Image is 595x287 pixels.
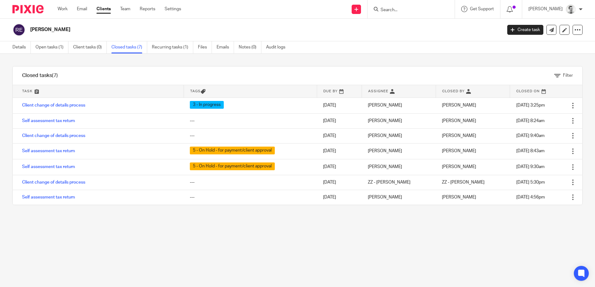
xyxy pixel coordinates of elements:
a: Reports [140,6,155,12]
p: [PERSON_NAME] [528,6,563,12]
td: [DATE] [317,113,362,128]
a: Self assessment tax return [22,195,75,199]
span: [DATE] 8:43am [516,149,545,153]
span: [DATE] 9:40am [516,134,545,138]
span: [PERSON_NAME] [442,119,476,123]
a: Files [198,41,212,53]
td: [PERSON_NAME] [362,113,436,128]
td: ZZ - [PERSON_NAME] [362,175,436,190]
td: [DATE] [317,175,362,190]
span: ZZ - [PERSON_NAME] [442,180,485,184]
div: --- [190,133,311,139]
span: 5 - On Hold - for payment/client approval [190,162,275,170]
span: Filter [563,73,573,78]
span: [DATE] 8:24am [516,119,545,123]
span: [PERSON_NAME] [442,165,476,169]
a: Self assessment tax return [22,165,75,169]
td: [PERSON_NAME] [362,98,436,113]
span: [PERSON_NAME] [442,195,476,199]
td: [PERSON_NAME] [362,143,436,159]
span: [PERSON_NAME] [442,149,476,153]
span: Get Support [470,7,494,11]
span: [DATE] 9:30am [516,165,545,169]
a: Audit logs [266,41,290,53]
a: Emails [217,41,234,53]
a: Closed tasks (7) [111,41,147,53]
td: [PERSON_NAME] [362,128,436,143]
a: Open tasks (1) [35,41,68,53]
a: Work [58,6,68,12]
span: [PERSON_NAME] [442,134,476,138]
img: Pixie [12,5,44,13]
span: [PERSON_NAME] [442,103,476,107]
span: [DATE] 3:25pm [516,103,545,107]
div: --- [190,118,311,124]
a: Team [120,6,130,12]
th: Tags [184,85,317,98]
img: svg%3E [12,23,26,36]
span: [DATE] 4:56pm [516,195,545,199]
td: [DATE] [317,143,362,159]
a: Self assessment tax return [22,119,75,123]
img: Andy_2025.jpg [566,4,576,14]
a: Email [77,6,87,12]
a: Client change of details process [22,134,85,138]
a: Recurring tasks (1) [152,41,193,53]
a: Client tasks (0) [73,41,107,53]
a: Details [12,41,31,53]
a: Client change of details process [22,180,85,184]
a: Clients [96,6,111,12]
input: Search [380,7,436,13]
a: Create task [507,25,543,35]
h1: Closed tasks [22,72,58,79]
div: --- [190,194,311,200]
td: [DATE] [317,128,362,143]
a: Settings [165,6,181,12]
a: Self assessment tax return [22,149,75,153]
td: [DATE] [317,190,362,205]
span: [DATE] 5:30pm [516,180,545,184]
span: 3 - In progress [190,101,224,109]
span: (7) [52,73,58,78]
a: Notes (0) [239,41,261,53]
div: --- [190,179,311,185]
td: [PERSON_NAME] [362,190,436,205]
a: Client change of details process [22,103,85,107]
span: 5 - On Hold - for payment/client approval [190,147,275,154]
td: [DATE] [317,159,362,175]
td: [PERSON_NAME] [362,159,436,175]
td: [DATE] [317,98,362,113]
h2: [PERSON_NAME] [30,26,404,33]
